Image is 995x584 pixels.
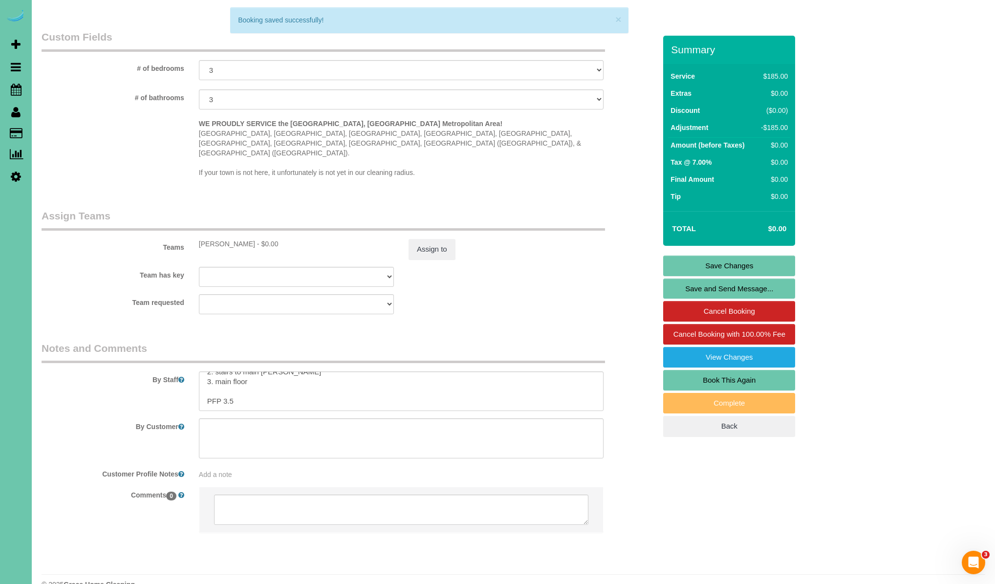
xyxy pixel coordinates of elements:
[663,256,795,276] a: Save Changes
[34,89,192,103] label: # of bathrooms
[199,119,604,177] p: [GEOGRAPHIC_DATA], [GEOGRAPHIC_DATA], [GEOGRAPHIC_DATA], [GEOGRAPHIC_DATA], [GEOGRAPHIC_DATA], [G...
[34,487,192,500] label: Comments
[663,370,795,390] a: Book This Again
[42,209,605,231] legend: Assign Teams
[34,294,192,307] label: Team requested
[671,123,708,132] label: Adjustment
[672,224,696,233] strong: Total
[34,239,192,252] label: Teams
[34,60,192,73] label: # of bedrooms
[757,71,788,81] div: $185.00
[671,71,695,81] label: Service
[673,330,785,338] span: Cancel Booking with 100.00% Fee
[663,324,795,345] a: Cancel Booking with 100.00% Fee
[238,15,620,25] div: Booking saved successfully!
[166,492,176,500] span: 0
[757,106,788,115] div: ($0.00)
[671,157,712,167] label: Tax @ 7.00%
[671,44,790,55] h3: Summary
[671,140,744,150] label: Amount (before Taxes)
[663,347,795,368] a: View Changes
[962,551,985,574] iframe: Intercom live chat
[757,88,788,98] div: $0.00
[199,120,502,128] strong: WE PROUDLY SERVICE the [GEOGRAPHIC_DATA], [GEOGRAPHIC_DATA] Metropolitan Area!
[34,418,192,432] label: By Customer
[199,239,394,249] div: 2.5 hours x $0.00/hour
[982,551,990,559] span: 3
[757,140,788,150] div: $0.00
[6,10,25,23] img: Automaid Logo
[34,371,192,385] label: By Staff
[663,279,795,299] a: Save and Send Message...
[671,174,714,184] label: Final Amount
[199,471,232,478] span: Add a note
[671,88,692,98] label: Extras
[663,416,795,436] a: Back
[671,192,681,201] label: Tip
[663,301,795,322] a: Cancel Booking
[42,341,605,363] legend: Notes and Comments
[671,106,700,115] label: Discount
[409,239,455,260] button: Assign to
[757,174,788,184] div: $0.00
[739,225,786,233] h4: $0.00
[757,157,788,167] div: $0.00
[34,267,192,280] label: Team has key
[42,30,605,52] legend: Custom Fields
[757,192,788,201] div: $0.00
[34,466,192,479] label: Customer Profile Notes
[757,123,788,132] div: -$185.00
[615,14,621,24] button: ×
